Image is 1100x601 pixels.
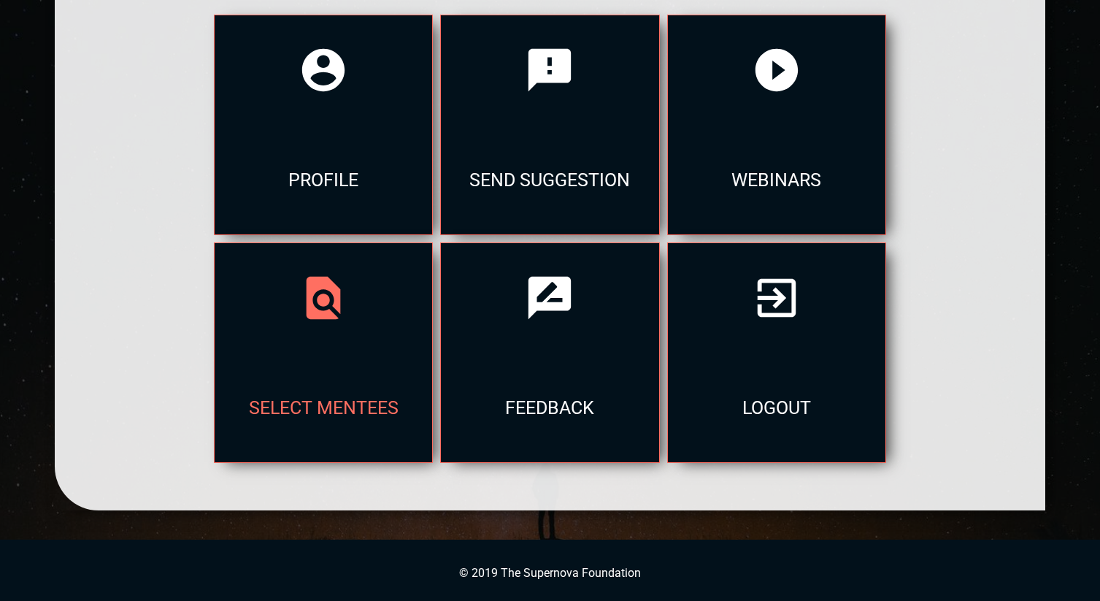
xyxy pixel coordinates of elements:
[441,353,658,462] div: feedback
[668,125,885,234] div: webinars
[215,353,432,462] div: select mentees
[15,566,1085,580] p: © 2019 The Supernova Foundation
[668,353,885,462] div: logout
[441,125,658,234] div: send suggestion
[215,125,432,234] div: profile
